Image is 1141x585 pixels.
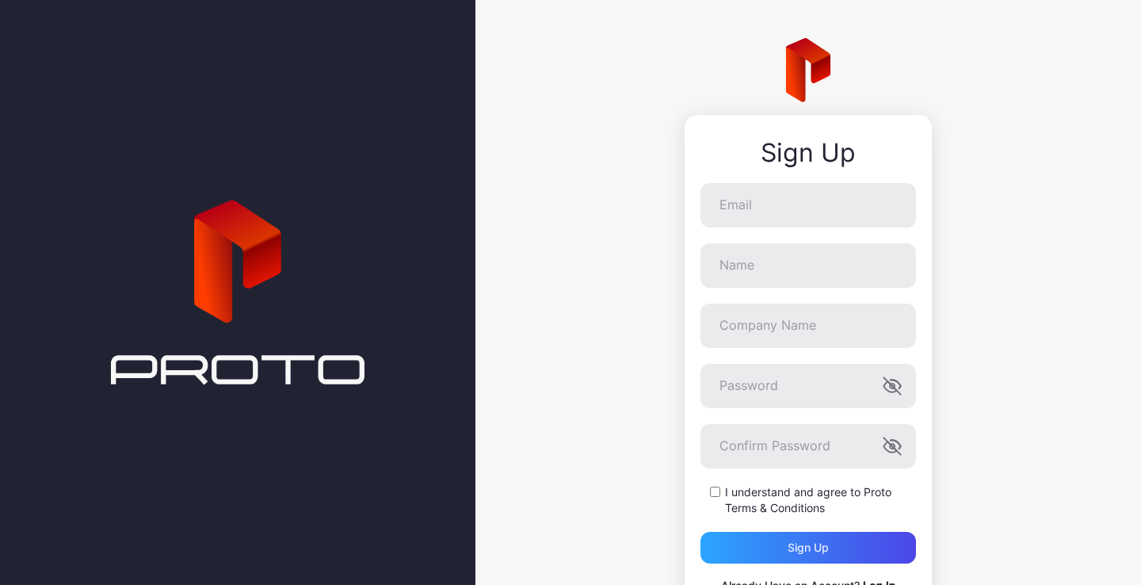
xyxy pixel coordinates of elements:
button: Password [883,377,902,396]
input: Name [700,243,916,288]
input: Password [700,364,916,408]
div: Sign Up [700,139,916,167]
label: I understand and agree to [725,484,916,516]
div: Sign up [788,541,829,554]
button: Sign up [700,532,916,564]
input: Confirm Password [700,424,916,468]
button: Confirm Password [883,437,902,456]
input: Company Name [700,304,916,348]
input: Email [700,183,916,227]
a: Proto Terms & Conditions [725,485,891,514]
